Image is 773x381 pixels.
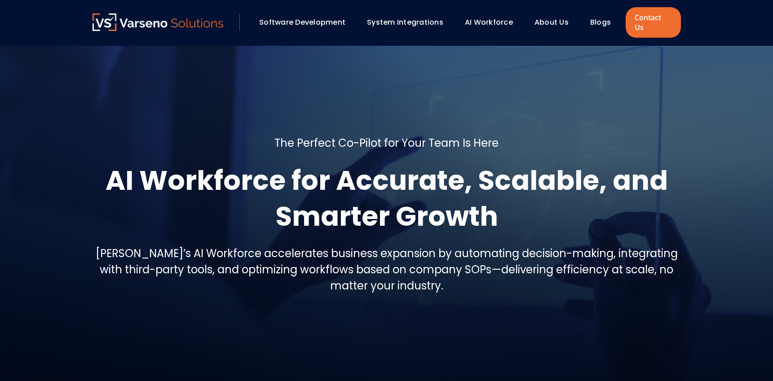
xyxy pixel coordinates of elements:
a: System Integrations [367,17,443,27]
h5: [PERSON_NAME]’s AI Workforce accelerates business expansion by automating decision-making, integr... [93,245,681,294]
div: About Us [530,15,581,30]
a: Software Development [259,17,345,27]
div: System Integrations [362,15,456,30]
img: Varseno Solutions – Product Engineering & IT Services [93,13,224,31]
div: AI Workforce [460,15,526,30]
a: Blogs [590,17,611,27]
div: Software Development [255,15,358,30]
a: About Us [534,17,569,27]
a: AI Workforce [465,17,513,27]
a: Contact Us [626,7,680,38]
div: Blogs [586,15,623,30]
h5: The Perfect Co-Pilot for Your Team Is Here [274,135,499,151]
h1: AI Workforce for Accurate, Scalable, and Smarter Growth [93,162,681,234]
